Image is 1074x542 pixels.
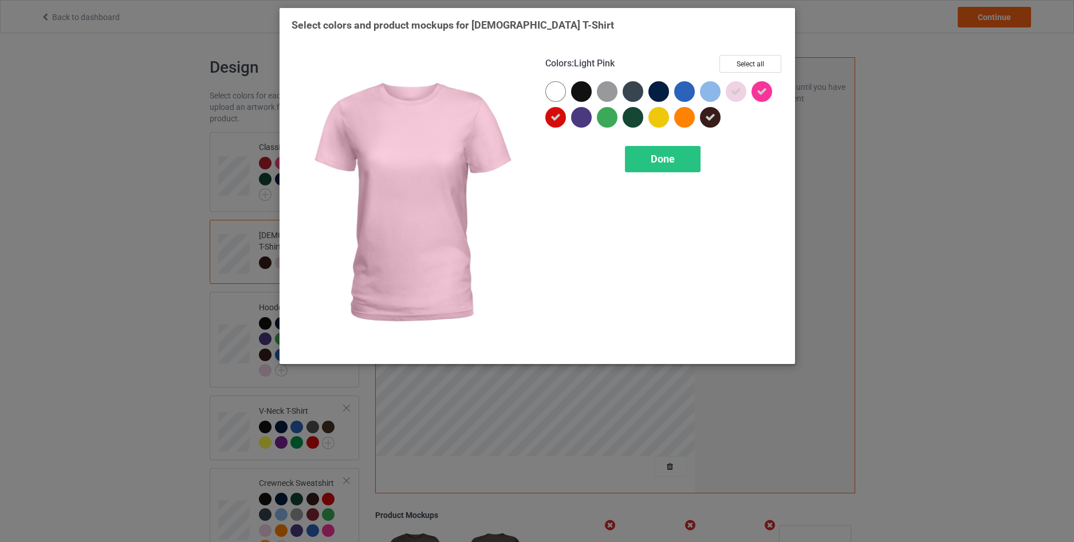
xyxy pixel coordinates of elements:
h4: : [545,58,615,70]
span: Done [651,153,675,165]
button: Select all [719,55,781,73]
span: Select colors and product mockups for [DEMOGRAPHIC_DATA] T-Shirt [292,19,614,31]
img: regular.jpg [292,55,529,352]
span: Colors [545,58,572,69]
span: Light Pink [574,58,615,69]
